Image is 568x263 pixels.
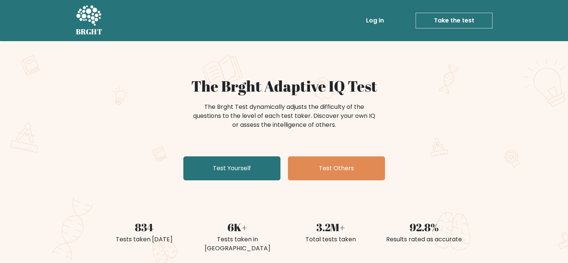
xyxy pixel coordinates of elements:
div: The Brght Test dynamically adjusts the difficulty of the questions to the level of each test take... [191,103,378,129]
a: Take the test [416,13,493,28]
div: 3.2M+ [289,219,373,235]
a: Test Yourself [183,156,280,180]
div: Total tests taken [289,235,373,244]
div: Tests taken [DATE] [102,235,186,244]
div: 6K+ [195,219,280,235]
div: 834 [102,219,186,235]
div: Results rated as accurate [382,235,466,244]
a: Test Others [288,156,385,180]
h5: BRGHT [76,27,103,36]
a: Log in [363,13,387,28]
div: 92.8% [382,219,466,235]
h1: The Brght Adaptive IQ Test [102,77,466,95]
div: Tests taken in [GEOGRAPHIC_DATA] [195,235,280,253]
a: BRGHT [76,3,103,38]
